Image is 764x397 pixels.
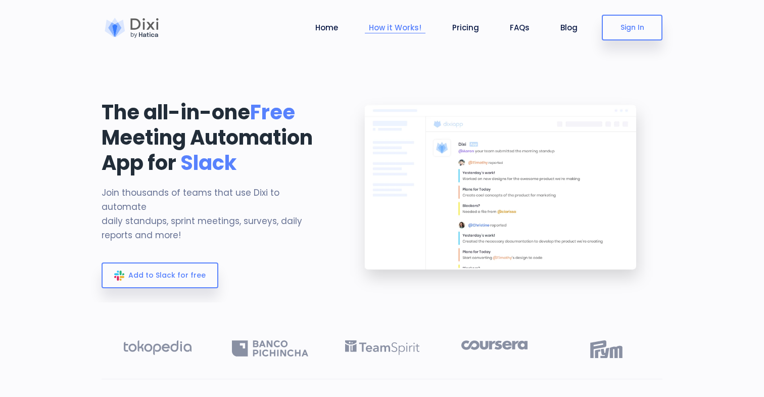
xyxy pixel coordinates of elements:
[102,262,218,288] a: Add to Slack for free
[128,270,206,280] span: Add to Slack for free
[506,22,534,33] a: FAQs
[114,271,124,281] img: slack_icon_color.svg
[365,22,425,33] a: How it Works!
[602,15,662,40] a: Sign In
[180,149,236,177] span: Slack
[342,89,662,302] img: landing-banner
[102,186,326,242] p: Join thousands of teams that use Dixi to automate daily standups, sprint meetings, surveys, daily...
[102,100,326,175] h1: The all-in-one Meeting Automation App for
[556,22,582,33] a: Blog
[311,22,342,33] a: Home
[250,98,295,126] span: Free
[448,22,483,33] a: Pricing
